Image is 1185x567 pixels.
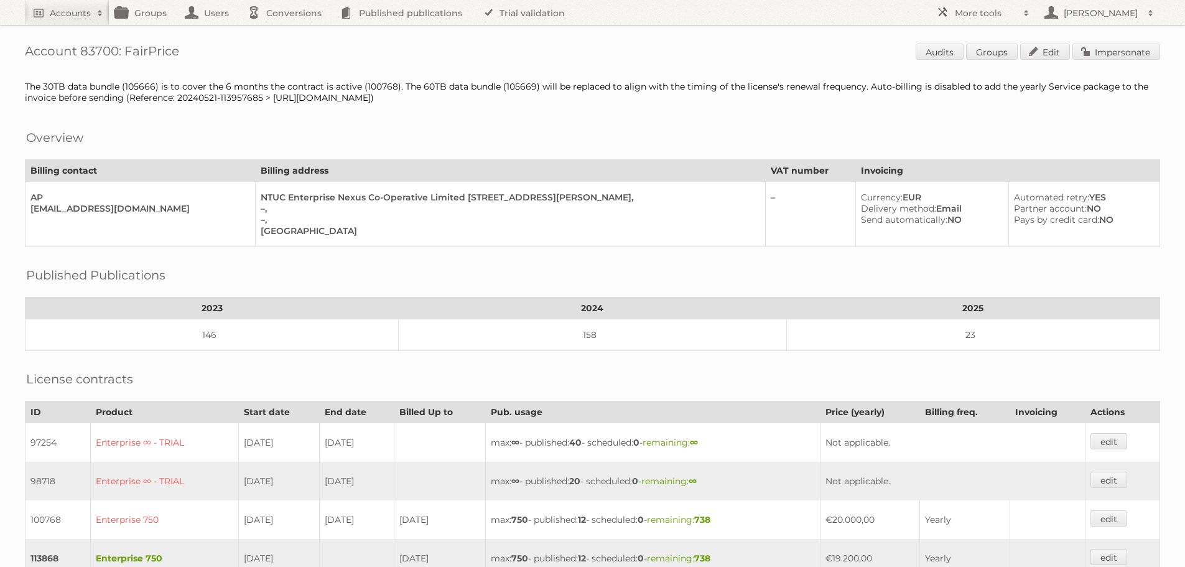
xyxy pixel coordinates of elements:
[916,44,964,60] a: Audits
[239,500,320,539] td: [DATE]
[394,401,485,423] th: Billed Up to
[26,160,256,182] th: Billing contact
[1072,44,1160,60] a: Impersonate
[261,214,756,225] div: –,
[632,476,638,487] strong: 0
[239,423,320,462] td: [DATE]
[239,401,320,423] th: Start date
[25,81,1160,103] div: The 30TB data bundle (105666) is to cover the 6 months the contract is active (100768). The 60TB ...
[26,370,133,388] h2: License contracts
[694,514,710,525] strong: 738
[820,500,920,539] td: €20.000,00
[91,462,239,500] td: Enterprise ∞ - TRIAL
[485,500,820,539] td: max: - published: - scheduled: -
[485,401,820,423] th: Pub. usage
[820,423,1085,462] td: Not applicable.
[641,476,697,487] span: remaining:
[633,437,639,448] strong: 0
[919,500,1010,539] td: Yearly
[578,514,586,525] strong: 12
[30,203,245,214] div: [EMAIL_ADDRESS][DOMAIN_NAME]
[569,476,580,487] strong: 20
[1090,510,1127,527] a: edit
[861,192,998,203] div: EUR
[1085,401,1160,423] th: Actions
[638,553,644,564] strong: 0
[966,44,1018,60] a: Groups
[261,225,756,237] div: [GEOGRAPHIC_DATA]
[690,437,698,448] strong: ∞
[511,437,519,448] strong: ∞
[569,437,582,448] strong: 40
[1014,192,1150,203] div: YES
[1020,44,1070,60] a: Edit
[26,319,399,351] td: 146
[26,423,91,462] td: 97254
[1014,192,1089,203] span: Automated retry:
[1014,214,1150,225] div: NO
[689,476,697,487] strong: ∞
[30,192,245,203] div: AP
[26,401,91,423] th: ID
[91,401,239,423] th: Product
[1061,7,1141,19] h2: [PERSON_NAME]
[855,160,1159,182] th: Invoicing
[485,462,820,500] td: max: - published: - scheduled: -
[50,7,91,19] h2: Accounts
[861,214,947,225] span: Send automatically:
[861,203,998,214] div: Email
[766,182,856,247] td: –
[1014,203,1150,214] div: NO
[511,476,519,487] strong: ∞
[26,462,91,500] td: 98718
[1090,472,1127,488] a: edit
[91,423,239,462] td: Enterprise ∞ - TRIAL
[511,514,528,525] strong: 750
[955,7,1017,19] h2: More tools
[511,553,528,564] strong: 750
[261,192,756,203] div: NTUC Enterprise Nexus Co-Operative Limited [STREET_ADDRESS][PERSON_NAME],
[239,462,320,500] td: [DATE]
[578,553,586,564] strong: 12
[399,298,787,319] th: 2024
[786,298,1159,319] th: 2025
[320,401,394,423] th: End date
[643,437,698,448] span: remaining:
[1090,549,1127,565] a: edit
[320,462,394,500] td: [DATE]
[26,128,83,147] h2: Overview
[399,319,787,351] td: 158
[255,160,766,182] th: Billing address
[1090,433,1127,449] a: edit
[1014,203,1087,214] span: Partner account:
[638,514,644,525] strong: 0
[1010,401,1085,423] th: Invoicing
[820,401,920,423] th: Price (yearly)
[647,514,710,525] span: remaining:
[261,203,756,214] div: –,
[91,500,239,539] td: Enterprise 750
[394,500,485,539] td: [DATE]
[25,44,1160,62] h1: Account 83700: FairPrice
[919,401,1010,423] th: Billing freq.
[485,423,820,462] td: max: - published: - scheduled: -
[26,266,165,284] h2: Published Publications
[766,160,856,182] th: VAT number
[820,462,1085,500] td: Not applicable.
[320,500,394,539] td: [DATE]
[861,203,936,214] span: Delivery method:
[694,553,710,564] strong: 738
[861,214,998,225] div: NO
[786,319,1159,351] td: 23
[647,553,710,564] span: remaining:
[861,192,903,203] span: Currency:
[1014,214,1099,225] span: Pays by credit card:
[26,500,91,539] td: 100768
[26,298,399,319] th: 2023
[320,423,394,462] td: [DATE]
